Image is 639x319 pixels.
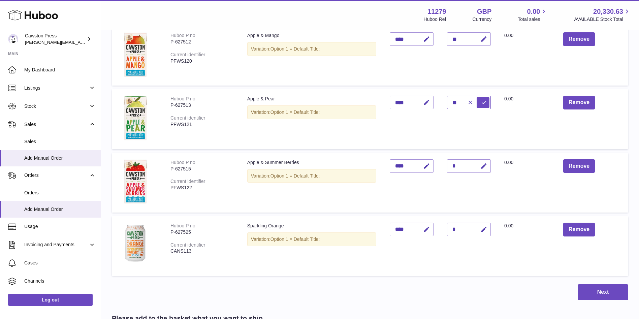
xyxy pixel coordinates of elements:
[270,109,320,115] span: Option 1 = Default Title;
[574,7,631,23] a: 20,330.63 AVAILABLE Stock Total
[170,39,234,45] div: P-627512
[170,179,205,184] div: Current identifier
[170,185,234,191] div: PFWS122
[247,42,376,56] div: Variation:
[473,16,492,23] div: Currency
[247,232,376,246] div: Variation:
[119,96,152,140] img: Apple & Pear
[578,284,628,300] button: Next
[170,242,205,248] div: Current identifier
[247,169,376,183] div: Variation:
[563,223,595,236] button: Remove
[8,34,18,44] img: thomas.carson@cawstonpress.com
[170,166,234,172] div: P-627515
[504,96,513,101] span: 0.00
[170,223,195,228] div: Huboo P no
[427,7,446,16] strong: 11279
[24,223,96,230] span: Usage
[24,138,96,145] span: Sales
[24,67,96,73] span: My Dashboard
[563,32,595,46] button: Remove
[504,160,513,165] span: 0.00
[24,190,96,196] span: Orders
[574,16,631,23] span: AVAILABLE Stock Total
[527,7,540,16] span: 0.00
[8,294,93,306] a: Log out
[170,229,234,235] div: P-627525
[424,16,446,23] div: Huboo Ref
[518,7,548,23] a: 0.00 Total sales
[119,32,152,77] img: Apple & Mango
[270,173,320,179] span: Option 1 = Default Title;
[25,39,171,45] span: [PERSON_NAME][EMAIL_ADDRESS][PERSON_NAME][DOMAIN_NAME]
[170,96,195,101] div: Huboo P no
[24,260,96,266] span: Cases
[170,33,195,38] div: Huboo P no
[24,242,89,248] span: Invoicing and Payments
[24,103,89,109] span: Stock
[170,102,234,108] div: P-627513
[241,89,383,149] td: Apple & Pear
[170,121,234,128] div: PFWS121
[477,7,491,16] strong: GBP
[24,121,89,128] span: Sales
[25,33,86,45] div: Cawston Press
[24,172,89,179] span: Orders
[270,46,320,52] span: Option 1 = Default Title;
[241,26,383,86] td: Apple & Mango
[563,96,595,109] button: Remove
[24,278,96,284] span: Channels
[170,160,195,165] div: Huboo P no
[241,216,383,276] td: Sparkling Orange
[518,16,548,23] span: Total sales
[24,206,96,213] span: Add Manual Order
[270,236,320,242] span: Option 1 = Default Title;
[247,105,376,119] div: Variation:
[119,159,152,204] img: Apple & Summer Berries
[563,159,595,173] button: Remove
[593,7,623,16] span: 20,330.63
[170,58,234,64] div: PFWS120
[504,223,513,228] span: 0.00
[241,153,383,213] td: Apple & Summer Berries
[170,248,234,254] div: CANS113
[170,52,205,57] div: Current identifier
[24,155,96,161] span: Add Manual Order
[119,223,152,267] img: Sparkling Orange
[504,33,513,38] span: 0.00
[24,85,89,91] span: Listings
[170,115,205,121] div: Current identifier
